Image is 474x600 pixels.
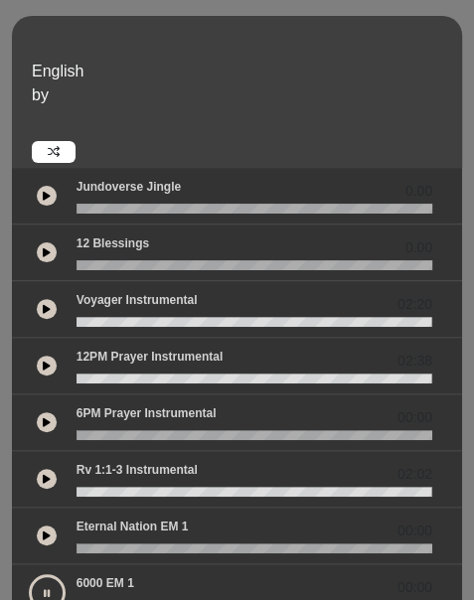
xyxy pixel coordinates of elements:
[77,574,134,592] p: 6000 EM 1
[77,178,181,196] p: Jundoverse Jingle
[405,237,432,258] span: 0.00
[397,577,432,598] span: 00:00
[77,291,198,309] p: Voyager Instrumental
[32,86,49,103] span: by
[77,348,223,366] p: 12PM Prayer Instrumental
[397,521,432,541] span: 00:00
[77,518,189,535] p: Eternal Nation EM 1
[397,294,432,315] span: 02:20
[32,60,457,83] p: English
[397,351,432,372] span: 02:38
[77,461,198,479] p: Rv 1:1-3 Instrumental
[77,234,149,252] p: 12 Blessings
[397,464,432,485] span: 02:02
[397,407,432,428] span: 00:00
[405,181,432,202] span: 0.00
[77,404,217,422] p: 6PM Prayer Instrumental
